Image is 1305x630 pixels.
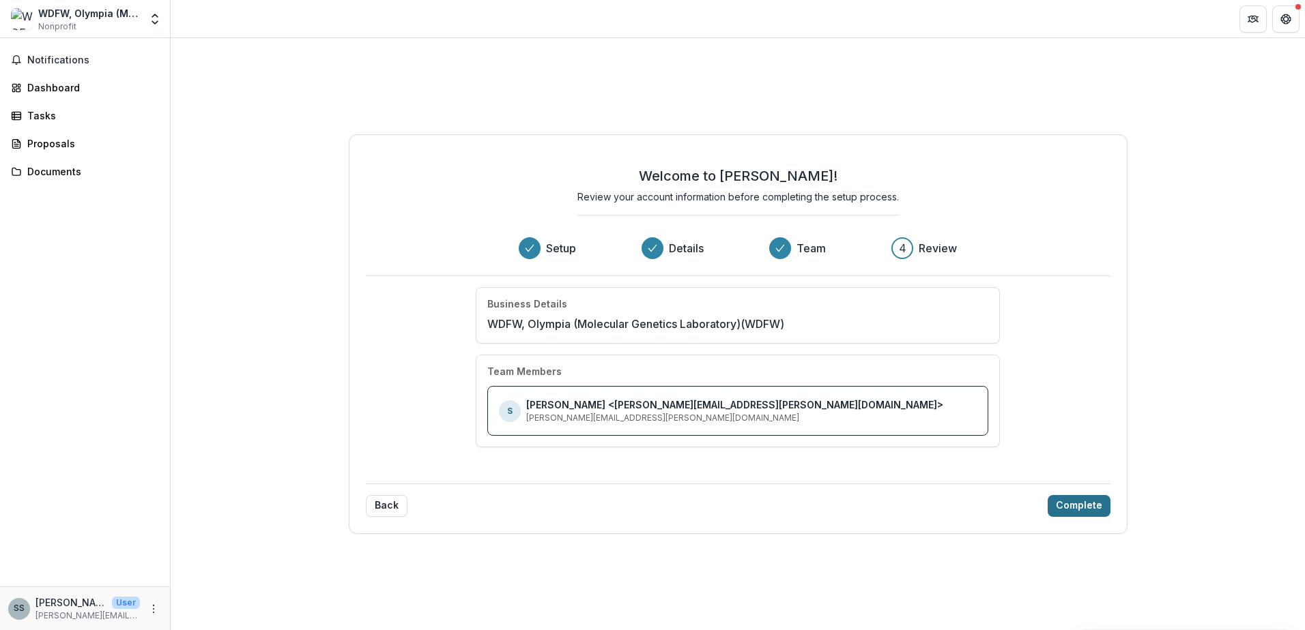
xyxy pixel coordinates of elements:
img: WDFW, Olympia (Molecular Genetics Laboratory) [11,8,33,30]
a: Documents [5,160,164,183]
button: Notifications [5,49,164,71]
div: Tasks [27,108,154,123]
h4: Team Members [487,366,562,378]
a: Dashboard [5,76,164,99]
p: S [507,405,513,417]
button: Get Help [1272,5,1300,33]
button: Complete [1048,495,1110,517]
button: Partners [1239,5,1267,33]
p: [PERSON_NAME] <[PERSON_NAME][EMAIL_ADDRESS][PERSON_NAME][DOMAIN_NAME]> [526,397,943,412]
p: WDFW, Olympia (Molecular Genetics Laboratory) (WDFW) [487,316,784,332]
h3: Team [797,240,826,256]
p: User [112,597,140,609]
h3: Details [669,240,704,256]
div: Documents [27,164,154,179]
div: Seth Smith [14,604,25,613]
p: Review your account information before completing the setup process. [577,190,899,204]
div: WDFW, Olympia (Molecular Genetics Laboratory) [38,6,140,20]
a: Tasks [5,104,164,127]
div: Proposals [27,136,154,151]
span: Nonprofit [38,20,76,33]
a: Proposals [5,132,164,155]
p: [PERSON_NAME] [35,595,106,610]
h2: Welcome to [PERSON_NAME]! [639,168,837,184]
div: Dashboard [27,80,154,95]
button: Open entity switcher [145,5,164,33]
div: 4 [899,240,906,256]
h4: Business Details [487,299,567,310]
div: Progress [519,237,957,259]
h3: Setup [546,240,576,256]
button: More [145,601,162,617]
p: [PERSON_NAME][EMAIL_ADDRESS][PERSON_NAME][DOMAIN_NAME] [35,610,140,622]
p: [PERSON_NAME][EMAIL_ADDRESS][PERSON_NAME][DOMAIN_NAME] [526,412,799,424]
button: Back [366,495,407,517]
h3: Review [919,240,957,256]
span: Notifications [27,55,159,66]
